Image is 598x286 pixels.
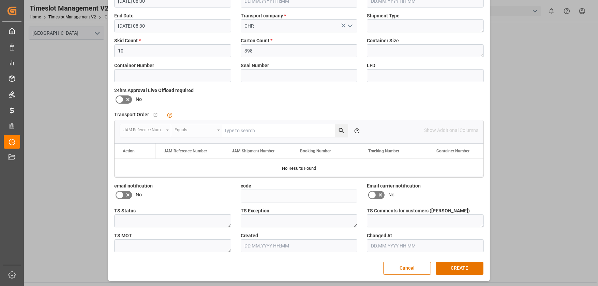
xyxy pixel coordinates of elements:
[367,62,375,69] span: LFD
[114,232,132,239] span: TS MOT
[114,182,153,190] span: email notification
[114,12,134,19] span: End Date
[368,149,399,153] span: Tracking Number
[114,207,136,214] span: TS Status
[388,191,394,198] span: No
[222,124,348,137] input: Type to search
[241,37,272,44] span: Carton Count
[175,125,215,133] div: Equals
[120,124,171,137] button: open menu
[136,191,142,198] span: No
[367,232,392,239] span: Changed At
[114,19,231,32] input: DD.MM.YYYY HH:MM
[171,124,222,137] button: open menu
[436,262,483,275] button: CREATE
[241,207,269,214] span: TS Exception
[383,262,431,275] button: Cancel
[232,149,274,153] span: JAM Shipment Number
[241,232,258,239] span: Created
[345,21,355,31] button: open menu
[136,96,142,103] span: No
[241,62,269,69] span: Seal Number
[114,87,194,94] span: 24hrs Approval Live Offload required
[123,125,164,133] div: JAM Reference Number
[367,207,470,214] span: TS Comments for customers ([PERSON_NAME])
[114,37,141,44] span: Skid Count
[241,182,251,190] span: code
[436,149,469,153] span: Container Number
[367,239,484,252] input: DD.MM.YYYY HH:MM
[241,12,286,19] span: Transport company
[335,124,348,137] button: search button
[114,111,149,118] span: Transport Order
[367,182,421,190] span: Email carrier notification
[300,149,331,153] span: Booking Number
[123,149,135,153] div: Action
[164,149,207,153] span: JAM Reference Number
[241,239,358,252] input: DD.MM.YYYY HH:MM
[367,12,400,19] span: Shipment Type
[367,37,399,44] span: Container Size
[114,62,154,69] span: Container Number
